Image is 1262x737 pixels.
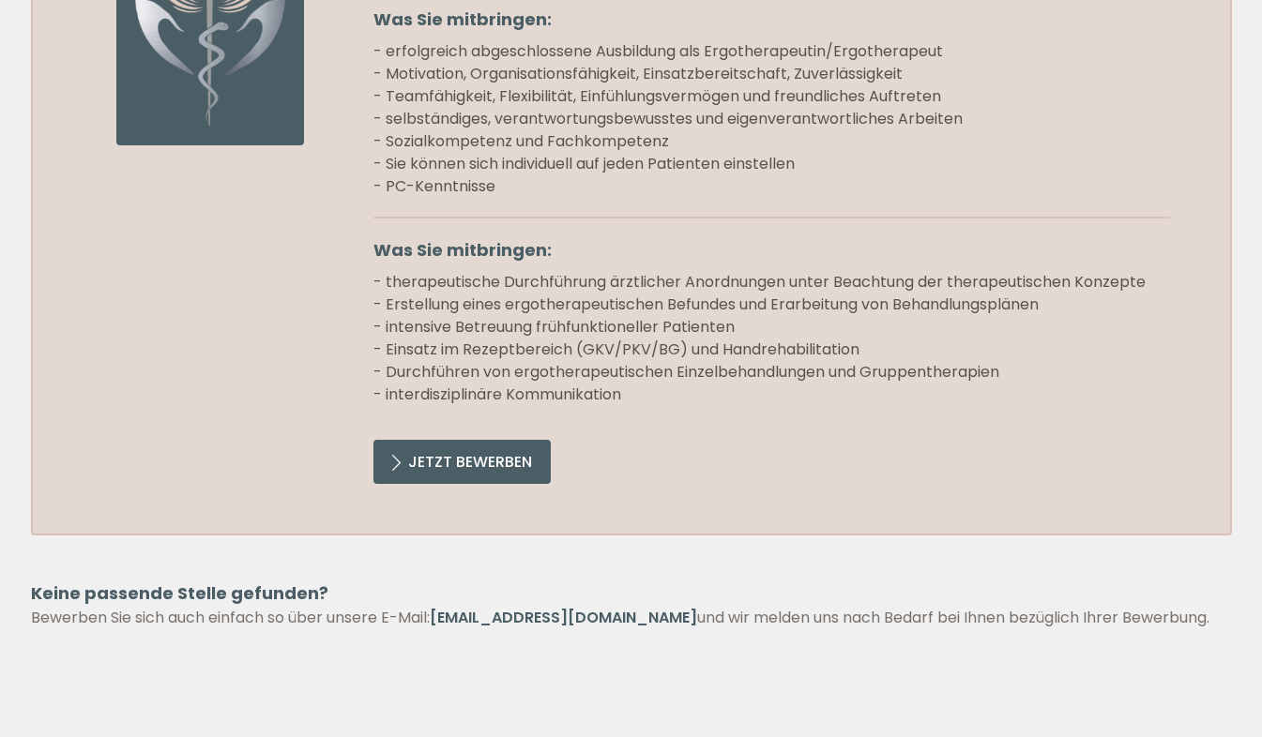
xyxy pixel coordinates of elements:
li: - intensive Betreuung frühfunktioneller Patienten [373,316,1170,338]
p: Bewerben Sie sich auch einfach so über unsere E-Mail: und wir melden uns nach Bedarf bei Ihnen be... [31,607,1232,629]
li: - interdisziplinäre Kommunikation [373,384,1170,406]
li: - Sie können sich individuell auf jeden Patienten einstellen [373,153,1170,175]
li: - PC-Kenntnisse [373,175,1170,198]
li: - Motivation, Organisationsfähigkeit, Einsatzbereitschaft, Zuverlässigkeit [373,63,1170,85]
p: Was Sie mitbringen: [373,218,1170,263]
a: [EMAIL_ADDRESS][DOMAIN_NAME] [430,607,697,628]
li: - Erstellung eines ergotherapeutischen Befundes und Erarbeitung von Behandlungsplänen [373,293,1170,316]
strong: Keine passende Stelle gefunden? [31,581,328,605]
p: Was Sie mitbringen: [373,7,1170,33]
a: Jetzt Bewerben [373,440,551,484]
li: - Durchführen von ergotherapeutischen Einzelbehandlungen und Gruppentherapien [373,361,1170,384]
li: - therapeutische Durchführung ärztlicher Anordnungen unter Beachtung der therapeutischen Konzepte [373,271,1170,293]
li: - Sozialkompetenz und Fachkompetenz [373,130,1170,153]
li: - selbständiges, verantwortungsbewusstes und eigenverantwortliches Arbeiten [373,108,1170,130]
li: - Teamfähigkeit, Flexibilität, Einfühlungsvermögen und freundliches Auftreten [373,85,1170,108]
li: - Einsatz im Rezeptbereich (GKV/PKV/BG) und Handrehabilitation [373,338,1170,361]
li: - erfolgreich abgeschlossene Ausbildung als Ergotherapeutin/Ergotherapeut [373,40,1170,63]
